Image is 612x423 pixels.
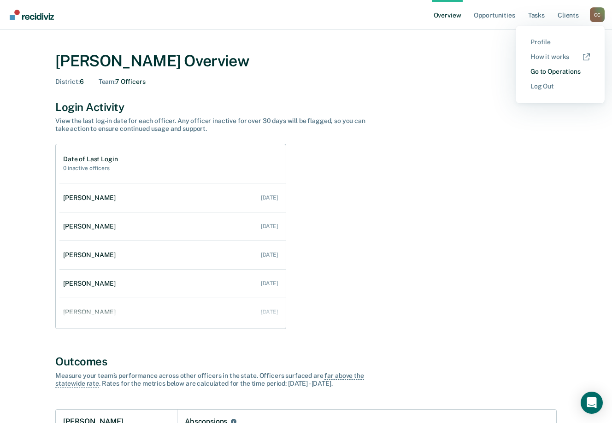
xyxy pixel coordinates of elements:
[63,251,119,259] div: [PERSON_NAME]
[99,78,115,85] span: Team :
[530,38,590,46] a: Profile
[590,7,605,22] div: C C
[59,213,286,240] a: [PERSON_NAME] [DATE]
[63,308,119,316] div: [PERSON_NAME]
[10,10,54,20] img: Recidiviz
[63,155,118,163] h1: Date of Last Login
[530,53,590,61] a: How it works
[261,280,278,287] div: [DATE]
[63,223,119,230] div: [PERSON_NAME]
[55,100,557,114] div: Login Activity
[63,194,119,202] div: [PERSON_NAME]
[99,78,146,86] div: 7 Officers
[59,299,286,325] a: [PERSON_NAME] [DATE]
[261,194,278,201] div: [DATE]
[55,372,378,388] div: Measure your team’s performance across other officer s in the state. Officer s surfaced are . Rat...
[581,392,603,414] div: Open Intercom Messenger
[55,117,378,133] div: View the last log-in date for each officer. Any officer inactive for over 30 days will be flagged...
[55,355,557,368] div: Outcomes
[590,7,605,22] button: Profile dropdown button
[59,270,286,297] a: [PERSON_NAME] [DATE]
[261,309,278,315] div: [DATE]
[261,223,278,229] div: [DATE]
[59,242,286,268] a: [PERSON_NAME] [DATE]
[530,68,590,76] a: Go to Operations
[55,372,364,388] span: far above the statewide rate
[516,26,605,103] div: Profile menu
[530,82,590,90] a: Log Out
[55,78,80,85] span: District :
[55,78,84,86] div: 6
[63,165,118,171] h2: 0 inactive officers
[63,280,119,288] div: [PERSON_NAME]
[261,252,278,258] div: [DATE]
[55,52,557,70] div: [PERSON_NAME] Overview
[59,185,286,211] a: [PERSON_NAME] [DATE]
